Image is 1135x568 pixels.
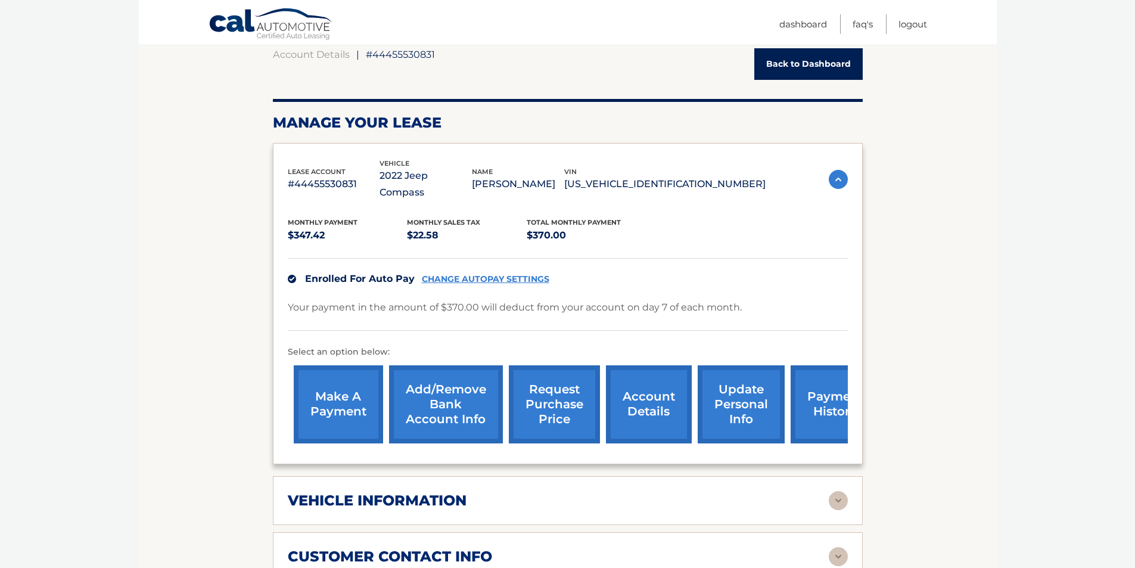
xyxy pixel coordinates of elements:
p: [PERSON_NAME] [472,176,564,193]
p: Select an option below: [288,345,848,359]
span: Enrolled For Auto Pay [305,273,415,284]
a: make a payment [294,365,383,443]
p: 2022 Jeep Compass [380,167,472,201]
span: | [356,48,359,60]
a: Logout [898,14,927,34]
a: Back to Dashboard [754,48,863,80]
span: vin [564,167,577,176]
p: $347.42 [288,227,408,244]
span: Total Monthly Payment [527,218,621,226]
a: Cal Automotive [209,8,334,42]
span: #44455530831 [366,48,435,60]
a: account details [606,365,692,443]
p: Your payment in the amount of $370.00 will deduct from your account on day 7 of each month. [288,299,742,316]
span: lease account [288,167,346,176]
a: update personal info [698,365,785,443]
h2: Manage Your Lease [273,114,863,132]
span: name [472,167,493,176]
img: accordion-active.svg [829,170,848,189]
a: Account Details [273,48,350,60]
p: $22.58 [407,227,527,244]
p: [US_VEHICLE_IDENTIFICATION_NUMBER] [564,176,766,193]
h2: vehicle information [288,492,467,510]
span: Monthly Payment [288,218,357,226]
img: accordion-rest.svg [829,491,848,510]
a: FAQ's [853,14,873,34]
a: Dashboard [779,14,827,34]
img: check.svg [288,275,296,283]
p: $370.00 [527,227,646,244]
span: vehicle [380,159,409,167]
a: Add/Remove bank account info [389,365,503,443]
span: Monthly sales Tax [407,218,480,226]
p: #44455530831 [288,176,380,193]
a: CHANGE AUTOPAY SETTINGS [422,274,549,284]
a: payment history [791,365,880,443]
h2: customer contact info [288,548,492,566]
a: request purchase price [509,365,600,443]
img: accordion-rest.svg [829,547,848,566]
